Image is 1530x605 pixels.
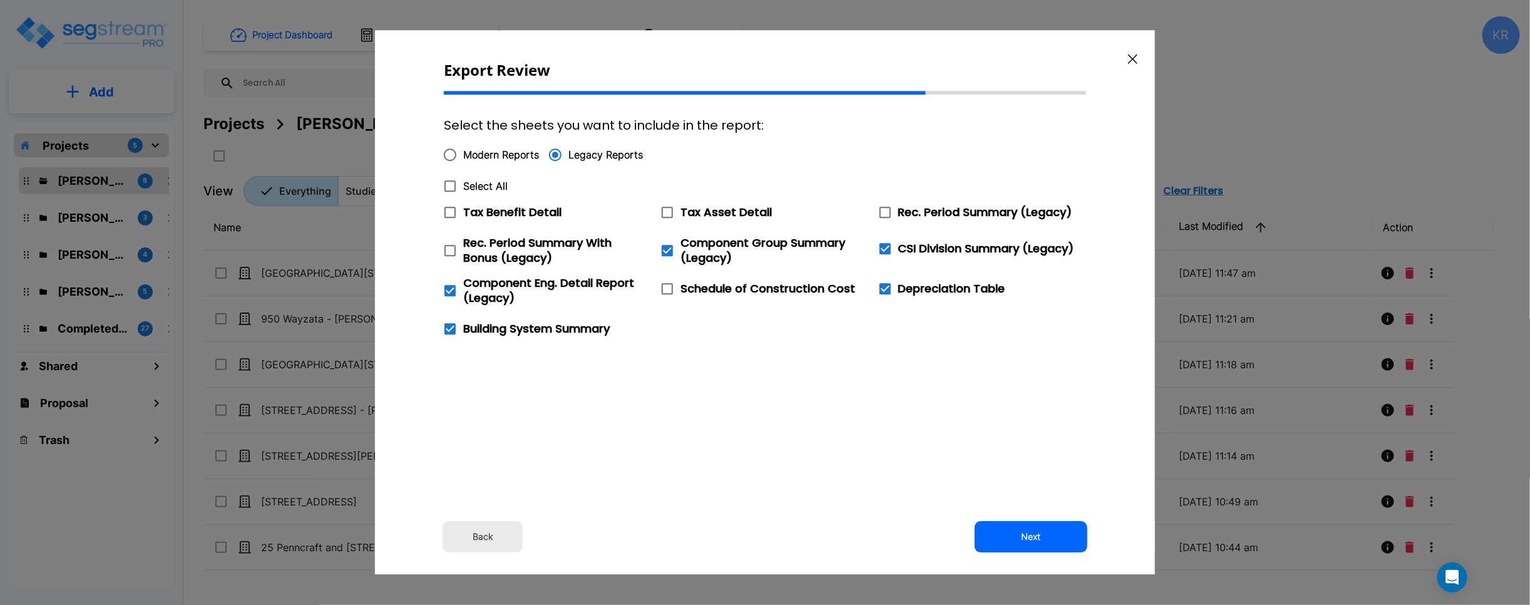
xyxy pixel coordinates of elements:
[898,240,1074,256] span: CSI Division Summary (Legacy)
[680,235,845,266] span: Component Group Summary (Legacy)
[898,204,1072,220] span: Rec. Period Summary (Legacy)
[975,522,1087,553] button: Next
[680,204,772,220] span: Tax Asset Detail
[444,61,1086,78] p: Export Review
[463,275,634,306] span: Component Eng. Detail Report (Legacy)
[463,321,610,336] span: Building System Summary
[680,281,855,296] span: Schedule of Construction Cost
[463,147,539,162] span: Modern Reports
[898,281,1005,296] span: Depreciation Table
[463,178,508,194] span: Select All
[443,522,523,553] button: Back
[463,235,612,266] span: Rec. Period Summary With Bonus (Legacy)
[568,147,643,162] span: Legacy Reports
[444,115,1086,137] h6: Select the sheets you want to include in the report:
[1437,562,1467,592] div: Open Intercom Messenger
[463,204,562,220] span: Tax Benefit Detail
